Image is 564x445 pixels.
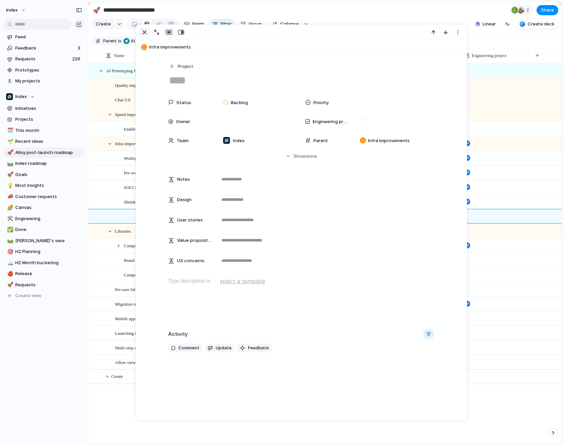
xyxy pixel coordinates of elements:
span: Name [114,52,124,59]
button: Group [237,19,265,30]
span: Notes [177,176,190,183]
span: Customer requests [15,193,82,200]
a: 🚀Goals [3,170,84,180]
h2: Activity [168,330,188,338]
span: AI Prototyping for PMs [123,38,157,44]
button: ✅ [6,226,13,233]
span: Share [541,7,554,14]
span: AI Prototyping for PMs [131,38,157,44]
a: My projects [3,76,84,86]
span: Owner [176,118,190,125]
span: SOCI Index of image [124,183,162,191]
div: 🛤️ [7,237,12,245]
span: Engineering project [472,52,507,59]
button: is [117,37,123,45]
a: 💡Most insights [3,180,84,191]
span: Create view [15,292,41,299]
button: ⚒️ [6,215,13,222]
button: Filter [210,19,234,30]
span: H2 Month bucketing [15,259,82,266]
button: 🛤️ [6,237,13,244]
button: Feedback [237,344,272,352]
span: Workspace-level tasks [124,154,163,162]
button: 🍎 [6,270,13,277]
button: Create view [3,291,84,301]
a: Projects [3,114,84,124]
a: 🛤️Index roadmap [3,158,84,169]
button: 🚀 [91,5,102,16]
button: Linear [472,19,499,29]
div: ✅ [7,226,12,234]
span: Comment [178,345,199,351]
span: Engineering [15,215,82,222]
div: 🍎 [7,270,12,278]
span: Enabling model selection (langchain) [124,125,190,133]
span: Index roadmap [15,160,82,167]
a: 🚀Requests [3,280,84,290]
span: 3 [78,45,82,52]
span: Index [6,7,18,14]
div: 🍎Release [3,269,84,279]
a: Feedback3 [3,43,84,53]
div: ⚒️ [7,215,12,222]
button: Project [168,62,195,72]
span: Most insights [15,182,82,189]
span: Requests [15,282,82,288]
span: UX concerns [177,257,205,264]
div: 🛤️[PERSON_NAME]'s view [3,236,84,246]
span: Shrink code runner docker image down [124,198,193,206]
button: 🌈 [6,204,13,211]
span: is [118,38,121,44]
span: Infra improvements [149,44,464,51]
span: Parent [313,137,328,144]
span: Group [249,21,262,27]
a: 🚀Alloy post-launch roadmap [3,148,84,158]
div: 🗓️ [7,127,12,134]
a: 🎯H2 Planning [3,247,84,257]
button: 🎯 [6,248,13,255]
span: Update [216,345,232,351]
div: 🚀 [7,281,12,289]
span: Index [15,93,27,100]
button: 🛤️ [6,160,13,167]
span: 2 [526,7,531,14]
span: Done [15,226,82,233]
a: ✅Done [3,225,84,235]
a: Requests226 [3,54,84,64]
span: Initiatives [15,105,82,112]
span: Mobile apps [115,314,137,322]
span: Quality improvements [115,81,155,89]
span: Component merging [124,241,160,249]
a: 🗓️This month [3,125,84,136]
div: 🚀 [93,5,100,15]
a: Initiatives [3,103,84,114]
span: Project [178,63,193,70]
span: Alloy post-launch roadmap [15,149,82,156]
div: 📣 [7,193,12,200]
a: ⚒️Engineering [3,214,84,224]
a: Prototypes [3,65,84,75]
div: 🎯 [7,248,12,256]
a: 🏔️H2 Month bucketing [3,258,84,268]
span: Parent [103,38,117,44]
span: Status [176,99,191,106]
span: Recent ideas [15,138,82,145]
span: Linear [483,21,496,27]
span: Brand [124,256,135,264]
a: 🌈Canvas [3,202,84,213]
button: Index [3,92,84,102]
span: Canvas [15,204,82,211]
span: Create deck [528,21,555,27]
span: Show [293,153,306,160]
span: Release [15,270,82,277]
a: 📣Customer requests [3,192,84,202]
span: Collapse [280,21,299,27]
